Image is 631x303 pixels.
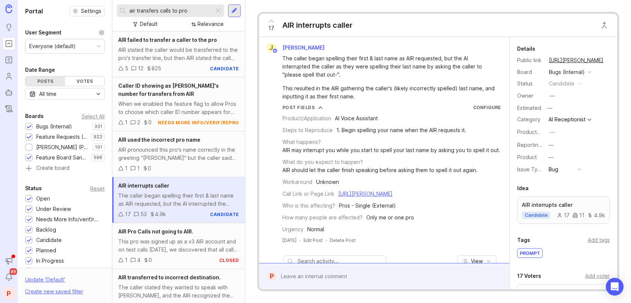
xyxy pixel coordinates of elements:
div: Everyone (default) [29,42,76,50]
div: How many people are affected? [282,213,363,222]
div: L [532,289,544,301]
div: J [267,43,276,53]
div: AIR pronounced this pro's name correctly in the greeting "[PERSON_NAME]" but the caller said his ... [118,146,239,162]
div: — [550,128,555,136]
a: J[PERSON_NAME] [262,43,330,53]
div: 17 Voters [517,272,541,280]
div: candidate [210,211,240,218]
div: The caller stated they wanted to speak with [PERSON_NAME], and the AIR recognized the name and no... [118,283,239,300]
span: 17 [268,24,274,32]
span: AIR transferred to incorrect destination. [118,274,221,280]
div: When we enabled the feature flag to allow Pros to choose which caller ID number appears for trans... [118,100,239,116]
div: Add tags [588,236,610,244]
div: What do you expect to happen? [282,158,363,166]
button: Announcements [2,254,16,267]
div: Details [517,44,535,53]
div: Only me or one pro [366,213,414,222]
a: AIR interrupts callerThe caller began spelling their first & last name as AIR requested, but the ... [112,177,245,223]
div: 2 [137,118,140,127]
span: AIR failed to transfer a caller to the pro [118,37,217,43]
a: AIR interrupts callercandidate17114.9k [517,196,610,224]
a: Changelog [2,102,16,115]
div: Bugs (Internal) [549,68,585,76]
button: Post Fields [282,104,323,111]
p: 922 [94,134,102,140]
div: 4.9k [155,210,166,218]
div: candidate [210,65,240,72]
div: Public link [517,56,543,64]
div: Under Review [36,205,71,213]
a: Settings [69,6,105,16]
div: Boards [25,112,44,121]
span: Settings [81,7,101,15]
div: Add voter [585,272,610,280]
div: 4 [137,256,140,264]
div: Open Intercom Messenger [606,278,624,296]
a: Configure [473,105,501,110]
div: AIR may interrupt you while you start to spell your last name by asking you to spell it out. [282,146,500,154]
div: — [549,141,554,149]
div: 12 [138,64,143,73]
button: Close button [597,18,612,33]
div: 0 [148,164,151,172]
div: Board [517,68,543,76]
div: closed [219,257,239,263]
div: AI Voice Assistant [335,114,378,122]
div: Call Link or Page Link [282,190,335,198]
div: Tags [517,236,530,245]
div: Edit Post [303,237,323,243]
div: 17 [557,213,570,218]
a: Caller ID showing as [PERSON_NAME]'s number for transfers from AIRWhen we enabled the feature fla... [112,77,245,131]
div: P [267,272,277,281]
div: What happens? [282,138,321,146]
span: AIR used the incorrect pro name [118,137,200,143]
input: Search... [129,7,211,15]
div: In Progress [36,257,64,265]
div: 53 [140,210,147,218]
div: P [2,287,16,300]
div: 5 [125,64,128,73]
div: The caller began spelling their first & last name as AIR requested, but the AI interrupted the ca... [282,54,495,79]
label: Product [517,154,537,160]
div: Reset [90,186,105,191]
h1: Portal [25,7,43,16]
div: Status [517,80,543,88]
div: — [545,103,554,113]
div: Estimated [517,105,541,111]
div: needs more info/verif/repro [158,119,240,126]
div: Unknown [316,178,339,186]
a: [DATE] [282,237,296,243]
div: prompt [518,249,542,257]
div: Workaround [282,178,312,186]
div: Normal [307,225,324,233]
div: Post Fields [282,104,315,111]
div: candidate [549,80,574,88]
p: 596 [94,155,102,161]
div: Update ' Default ' [25,276,65,287]
a: AIR Pro Calls not going to AIR.This pro was signed up as a v3 AIR account and on test calls [DATE... [112,223,245,269]
div: 0 [148,118,152,127]
label: ProductboardID [517,129,556,135]
div: Backlog [36,226,56,234]
a: Portal [2,37,16,50]
div: All time [39,90,57,98]
div: — [549,153,554,161]
p: candidate [525,212,547,218]
div: Urgency [282,225,303,233]
div: 825 [152,64,161,73]
a: AIR failed to transfer a caller to the proAIR stated the caller would be transferred to the pro's... [112,31,245,77]
div: Bug [549,165,558,174]
input: Search activity... [298,257,383,265]
svg: toggle icon [92,91,104,97]
div: Idea [517,184,529,193]
div: 0 [149,256,152,264]
a: Roadmaps [2,53,16,67]
div: Candidate [36,236,62,244]
div: R [523,289,535,301]
button: ProductboardID [547,127,557,137]
div: Needs More Info/verif/repro [36,215,101,223]
div: Owner [517,92,543,100]
div: · [299,237,301,243]
div: 1 [125,118,128,127]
